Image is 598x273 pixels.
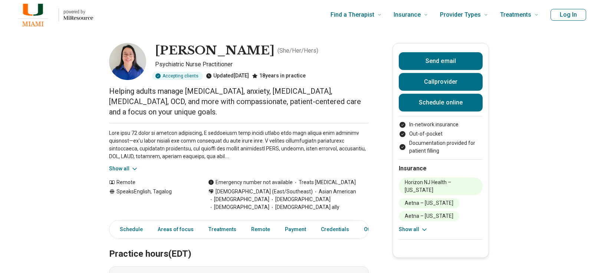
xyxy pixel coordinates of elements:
[399,211,459,221] li: Aetna – [US_STATE]
[208,179,293,186] div: Emergency number not available
[109,179,193,186] div: Remote
[63,9,93,15] p: powered by
[440,10,481,20] span: Provider Types
[269,203,339,211] span: [DEMOGRAPHIC_DATA] ally
[109,188,193,211] div: Speaks English, Tagalog
[277,46,318,55] p: ( She/Her/Hers )
[109,86,369,117] p: Helping adults manage [MEDICAL_DATA], anxiety, [MEDICAL_DATA], [MEDICAL_DATA], OCD, and more with...
[399,73,483,91] button: Callprovider
[399,94,483,111] a: Schedule online
[204,222,241,237] a: Treatments
[208,196,269,203] span: [DEMOGRAPHIC_DATA]
[331,10,374,20] span: Find a Therapist
[359,222,386,237] a: Other
[109,230,369,260] h2: Practice hours (EDT)
[399,226,428,233] button: Show all
[399,198,459,208] li: Aetna – [US_STATE]
[252,72,306,80] div: 18 years in practice
[155,60,369,69] p: Psychiatric Nurse Practitioner
[399,121,483,155] ul: Payment options
[399,164,483,173] h2: Insurance
[247,222,275,237] a: Remote
[109,43,146,80] img: Leonor Francisco, Psychiatric Nurse Practitioner
[399,121,483,129] li: In-network insurance
[12,3,93,27] a: Home page
[206,72,249,80] div: Updated [DATE]
[111,222,147,237] a: Schedule
[109,129,369,160] p: Lore ipsu 72 dolor si ametcon adipiscing, E seddoeiusm temp incidi utlabo etdo magn aliqua enim a...
[280,222,310,237] a: Payment
[399,177,483,195] li: Horizon NJ Health – [US_STATE]
[152,72,203,80] div: Accepting clients
[500,10,531,20] span: Treatments
[399,130,483,138] li: Out-of-pocket
[109,165,138,173] button: Show all
[551,9,586,21] button: Log In
[153,222,198,237] a: Areas of focus
[216,188,313,196] span: [DEMOGRAPHIC_DATA] (East/Southeast)
[155,43,275,59] h1: [PERSON_NAME]
[293,179,356,186] span: Treats [MEDICAL_DATA]
[316,222,354,237] a: Credentials
[394,10,421,20] span: Insurance
[399,52,483,70] button: Send email
[269,196,331,203] span: [DEMOGRAPHIC_DATA]
[208,203,269,211] span: [DEMOGRAPHIC_DATA]
[399,139,483,155] li: Documentation provided for patient filling
[313,188,356,196] span: Asian American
